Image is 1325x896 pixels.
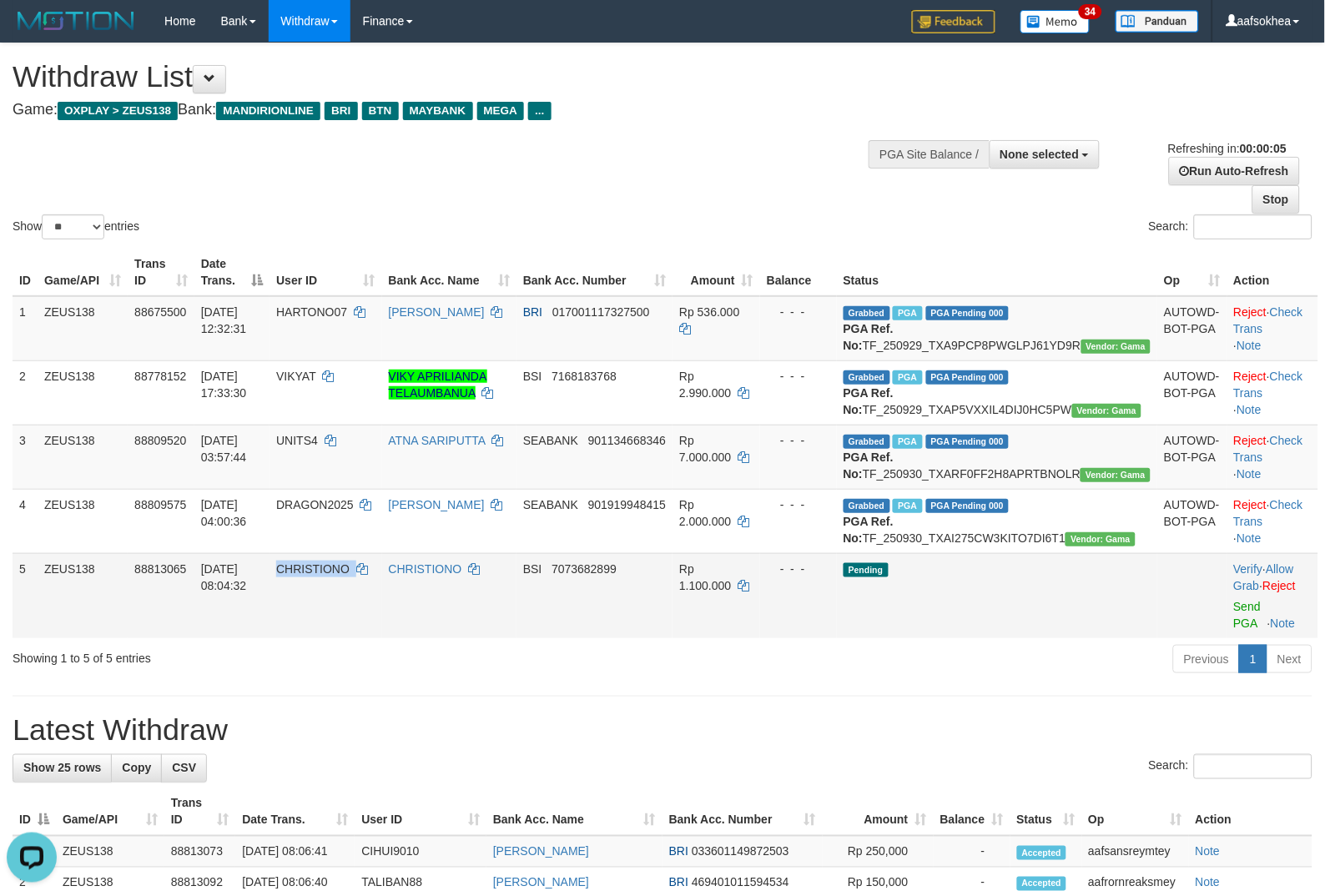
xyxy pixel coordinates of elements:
[1227,489,1318,553] td: · ·
[161,754,207,783] a: CSV
[13,788,56,836] th: ID: activate to sort column descending
[403,102,473,120] span: MAYBANK
[1189,788,1312,836] th: Action
[1227,249,1318,296] th: Action
[926,306,1010,320] span: PGA Pending
[1239,645,1267,673] a: 1
[523,498,578,511] span: SEABANK
[767,561,830,577] div: - - -
[669,845,688,858] span: BRI
[760,249,837,296] th: Balance
[13,643,540,667] div: Showing 1 to 5 of 5 entries
[389,370,487,400] a: VIKY APRILIANDA TELAUMBANUA
[1157,360,1227,425] td: AUTOWD-BOT-PGA
[1234,498,1267,511] a: Reject
[692,876,789,889] span: Copy 469401011594534 to clipboard
[767,304,830,320] div: - - -
[844,322,894,352] b: PGA Ref. No:
[1157,425,1227,489] td: AUTOWD-BOT-PGA
[1237,403,1262,416] a: Note
[23,762,101,775] span: Show 25 rows
[111,754,162,783] a: Copy
[477,102,525,120] span: MEGA
[201,305,247,335] span: [DATE] 12:32:31
[1234,370,1303,400] a: Check Trans
[13,249,38,296] th: ID
[276,498,354,511] span: DRAGON2025
[844,306,890,320] span: Grabbed
[1194,754,1312,779] input: Search:
[1271,617,1296,630] a: Note
[362,102,399,120] span: BTN
[523,562,542,576] span: BSI
[1234,434,1267,447] a: Reject
[767,368,830,385] div: - - -
[523,305,542,319] span: BRI
[389,498,485,511] a: [PERSON_NAME]
[7,7,57,57] button: Open LiveChat chat widget
[1194,214,1312,239] input: Search:
[1252,185,1300,214] a: Stop
[837,296,1158,361] td: TF_250929_TXA9PCP8PWGLPJ61YD9R
[13,296,38,361] td: 1
[837,489,1158,553] td: TF_250930_TXAI275CW3KITO7DI6T1
[823,788,934,836] th: Amount: activate to sort column ascending
[389,562,462,576] a: CHRISTIONO
[893,499,922,513] span: Marked by aafkaynarin
[1082,788,1189,836] th: Op: activate to sort column ascending
[990,140,1101,169] button: None selected
[42,214,104,239] select: Showentries
[844,499,890,513] span: Grabbed
[934,788,1010,836] th: Balance: activate to sort column ascending
[1020,10,1091,33] img: Button%20Memo.svg
[926,370,1010,385] span: PGA Pending
[13,8,139,33] img: MOTION_logo.png
[528,102,551,120] span: ...
[523,434,578,447] span: SEABANK
[164,836,236,868] td: 88813073
[13,214,139,239] label: Show entries
[1157,296,1227,361] td: AUTOWD-BOT-PGA
[164,788,236,836] th: Trans ID: activate to sort column ascending
[13,425,38,489] td: 3
[523,370,542,383] span: BSI
[355,836,486,868] td: CIHUI9010
[325,102,357,120] span: BRI
[1081,468,1151,482] span: Vendor URL: https://trx31.1velocity.biz
[692,845,789,858] span: Copy 033601149872503 to clipboard
[1169,157,1300,185] a: Run Auto-Refresh
[270,249,381,296] th: User ID: activate to sort column ascending
[201,562,247,592] span: [DATE] 08:04:32
[679,498,731,528] span: Rp 2.000.000
[122,762,151,775] span: Copy
[844,515,894,545] b: PGA Ref. No:
[893,370,922,385] span: Marked by aafchomsokheang
[926,435,1010,449] span: PGA Pending
[837,425,1158,489] td: TF_250930_TXARF0FF2H8APRTBNOLR
[38,425,128,489] td: ZEUS138
[13,489,38,553] td: 4
[823,836,934,868] td: Rp 250,000
[869,140,989,169] div: PGA Site Balance /
[669,876,688,889] span: BRI
[486,788,662,836] th: Bank Acc. Name: activate to sort column ascending
[276,305,347,319] span: HARTONO07
[1000,148,1080,161] span: None selected
[934,836,1010,868] td: -
[1017,846,1067,860] span: Accepted
[201,498,247,528] span: [DATE] 04:00:36
[134,498,186,511] span: 88809575
[13,553,38,638] td: 5
[1149,214,1312,239] label: Search:
[662,788,823,836] th: Bank Acc. Number: activate to sort column ascending
[13,60,867,93] h1: Withdraw List
[1234,562,1294,592] a: Allow Grab
[493,845,589,858] a: [PERSON_NAME]
[1017,877,1067,891] span: Accepted
[276,370,315,383] span: VIKYAT
[1267,645,1312,673] a: Next
[588,434,666,447] span: Copy 901134668346 to clipboard
[679,370,731,400] span: Rp 2.990.000
[389,305,485,319] a: [PERSON_NAME]
[844,563,889,577] span: Pending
